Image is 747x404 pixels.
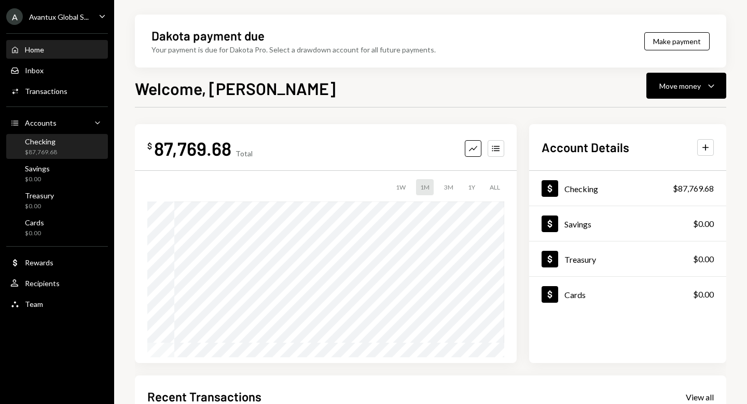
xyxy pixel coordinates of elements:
div: Rewards [25,258,53,267]
div: Inbox [25,66,44,75]
a: Inbox [6,61,108,79]
div: $ [147,141,152,151]
div: $0.00 [25,175,50,184]
div: View all [686,392,714,402]
button: Make payment [644,32,710,50]
div: Transactions [25,87,67,96]
h1: Welcome, [PERSON_NAME] [135,78,336,99]
h2: Account Details [542,139,629,156]
div: $87,769.68 [673,182,714,195]
div: Accounts [25,118,57,127]
a: Checking$87,769.68 [529,171,726,206]
div: Treasury [25,191,54,200]
div: 3M [440,179,458,195]
a: Team [6,294,108,313]
a: Treasury$0.00 [529,241,726,276]
div: $0.00 [25,202,54,211]
a: Savings$0.00 [529,206,726,241]
div: Home [25,45,44,54]
div: Your payment is due for Dakota Pro. Select a drawdown account for all future payments. [151,44,436,55]
div: Total [236,149,253,158]
div: 1M [416,179,434,195]
button: Move money [646,73,726,99]
div: Avantux Global S... [29,12,89,21]
a: Accounts [6,113,108,132]
a: Rewards [6,253,108,272]
a: Recipients [6,274,108,292]
a: Home [6,40,108,59]
div: Cards [25,218,44,227]
div: Cards [564,290,586,300]
div: Savings [25,164,50,173]
a: Cards$0.00 [6,215,108,240]
div: 1Y [464,179,479,195]
a: View all [686,391,714,402]
div: Savings [564,219,591,229]
div: Recipients [25,279,60,288]
a: Cards$0.00 [529,277,726,312]
div: A [6,8,23,25]
div: $0.00 [693,288,714,301]
div: $87,769.68 [25,148,57,157]
div: ALL [486,179,504,195]
div: Dakota payment due [151,27,265,44]
div: Checking [564,184,598,194]
a: Savings$0.00 [6,161,108,186]
a: Checking$87,769.68 [6,134,108,159]
div: $0.00 [693,253,714,265]
div: $0.00 [25,229,44,238]
div: Move money [659,80,701,91]
a: Treasury$0.00 [6,188,108,213]
a: Transactions [6,82,108,100]
div: Checking [25,137,57,146]
div: 87,769.68 [154,137,231,160]
div: $0.00 [693,218,714,230]
div: Treasury [564,254,596,264]
div: 1W [392,179,410,195]
div: Team [25,300,43,308]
